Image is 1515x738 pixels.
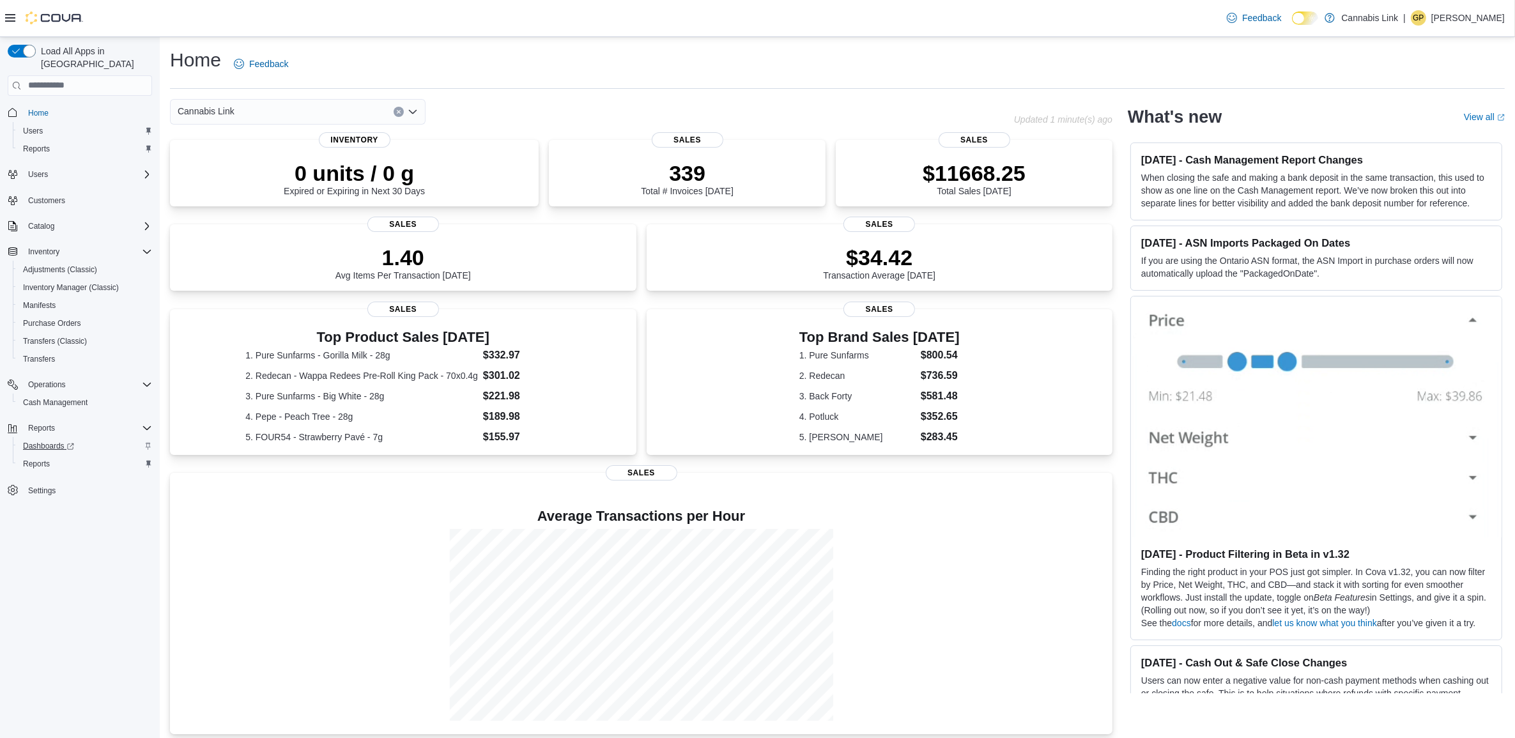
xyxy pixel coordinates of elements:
button: Purchase Orders [13,314,157,332]
p: 339 [641,160,733,186]
dt: 4. Potluck [799,410,916,423]
span: Sales [652,132,723,148]
span: Inventory Manager (Classic) [18,280,152,295]
img: Cova [26,12,83,24]
span: Home [23,105,152,121]
span: Users [18,123,152,139]
dd: $283.45 [921,429,960,445]
span: Transfers [23,354,55,364]
dt: 3. Back Forty [799,390,916,403]
dt: 2. Redecan [799,369,916,382]
dd: $736.59 [921,368,960,383]
span: Sales [606,465,677,480]
button: Reports [13,455,157,473]
p: Users can now enter a negative value for non-cash payment methods when cashing out or closing the... [1141,674,1491,712]
span: Reports [18,456,152,472]
span: Reports [23,459,50,469]
em: Beta Features [1314,592,1370,603]
dt: 5. [PERSON_NAME] [799,431,916,443]
p: 1.40 [335,245,471,270]
button: Inventory [3,243,157,261]
h4: Average Transactions per Hour [180,509,1102,524]
span: Transfers (Classic) [18,334,152,349]
span: Purchase Orders [18,316,152,331]
button: Users [13,122,157,140]
span: Adjustments (Classic) [18,262,152,277]
span: Reports [23,420,152,436]
h1: Home [170,47,221,73]
a: Inventory Manager (Classic) [18,280,124,295]
span: Dashboards [23,441,74,451]
span: Reports [23,144,50,154]
h3: [DATE] - Cash Out & Safe Close Changes [1141,656,1491,669]
input: Dark Mode [1292,12,1319,25]
span: Operations [23,377,152,392]
button: Home [3,104,157,122]
dd: $221.98 [483,388,560,404]
h3: [DATE] - Product Filtering in Beta in v1.32 [1141,548,1491,560]
h3: [DATE] - Cash Management Report Changes [1141,153,1491,166]
p: When closing the safe and making a bank deposit in the same transaction, this used to show as one... [1141,171,1491,210]
button: Inventory [23,244,65,259]
a: Feedback [1222,5,1286,31]
a: Users [18,123,48,139]
dt: 3. Pure Sunfarms - Big White - 28g [245,390,478,403]
a: let us know what you think [1272,618,1376,628]
p: $11668.25 [923,160,1026,186]
a: Home [23,105,54,121]
button: Reports [13,140,157,158]
span: Feedback [1242,12,1281,24]
button: Transfers (Classic) [13,332,157,350]
span: Adjustments (Classic) [23,265,97,275]
span: Cannabis Link [178,104,235,119]
div: Transaction Average [DATE] [823,245,935,281]
a: Customers [23,193,70,208]
button: Transfers [13,350,157,368]
p: | [1403,10,1406,26]
span: Home [28,108,49,118]
dt: 1. Pure Sunfarms [799,349,916,362]
button: Settings [3,480,157,499]
button: Operations [3,376,157,394]
div: Total # Invoices [DATE] [641,160,733,196]
span: Users [23,126,43,136]
div: Avg Items Per Transaction [DATE] [335,245,471,281]
a: Reports [18,141,55,157]
span: Users [28,169,48,180]
span: Customers [23,192,152,208]
dd: $800.54 [921,348,960,363]
span: Manifests [18,298,152,313]
p: $34.42 [823,245,935,270]
a: Reports [18,456,55,472]
dd: $189.98 [483,409,560,424]
div: Expired or Expiring in Next 30 Days [284,160,425,196]
a: Dashboards [13,437,157,455]
span: Sales [843,217,915,232]
nav: Complex example [8,98,152,533]
a: Transfers (Classic) [18,334,92,349]
button: Clear input [394,107,404,117]
svg: External link [1497,114,1505,121]
div: Gabriel Patino [1411,10,1426,26]
h3: Top Product Sales [DATE] [245,330,560,345]
span: Catalog [23,219,152,234]
a: Dashboards [18,438,79,454]
span: Inventory [28,247,59,257]
a: Transfers [18,351,60,367]
a: Settings [23,483,61,498]
span: Sales [939,132,1010,148]
span: Reports [28,423,55,433]
span: Cash Management [18,395,152,410]
h2: What's new [1128,107,1222,127]
dt: 2. Redecan - Wappa Redees Pre-Roll King Pack - 70x0.4g [245,369,478,382]
p: Updated 1 minute(s) ago [1014,114,1112,125]
span: Settings [23,482,152,498]
dd: $301.02 [483,368,560,383]
button: Manifests [13,296,157,314]
span: Settings [28,486,56,496]
a: Feedback [229,51,293,77]
button: Cash Management [13,394,157,411]
a: View allExternal link [1464,112,1505,122]
button: Users [3,165,157,183]
h3: Top Brand Sales [DATE] [799,330,960,345]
